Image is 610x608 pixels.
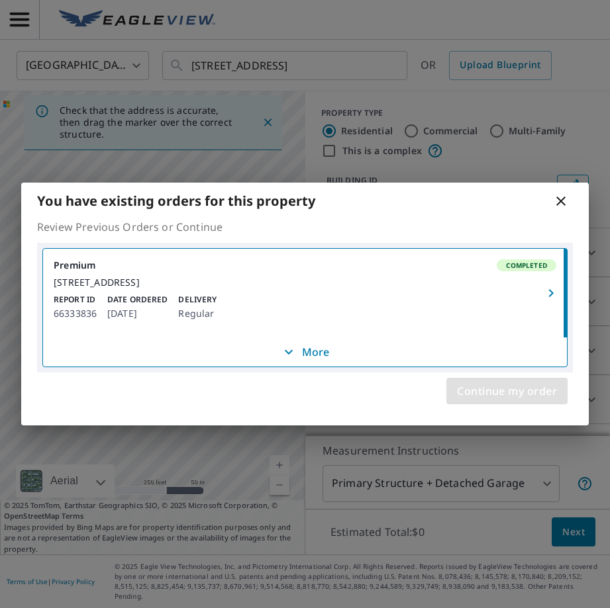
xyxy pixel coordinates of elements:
[178,294,217,306] p: Delivery
[446,378,568,404] button: Continue my order
[43,249,567,337] a: PremiumCompleted[STREET_ADDRESS]Report ID66333836Date Ordered[DATE]DeliveryRegular
[178,306,217,322] p: Regular
[54,294,97,306] p: Report ID
[43,337,567,367] button: More
[37,219,573,235] p: Review Previous Orders or Continue
[107,306,168,322] p: [DATE]
[54,259,556,271] div: Premium
[37,192,315,210] b: You have existing orders for this property
[457,382,557,400] span: Continue my order
[498,261,555,270] span: Completed
[54,306,97,322] p: 66333836
[54,277,556,288] div: [STREET_ADDRESS]
[107,294,168,306] p: Date Ordered
[281,344,330,360] p: More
